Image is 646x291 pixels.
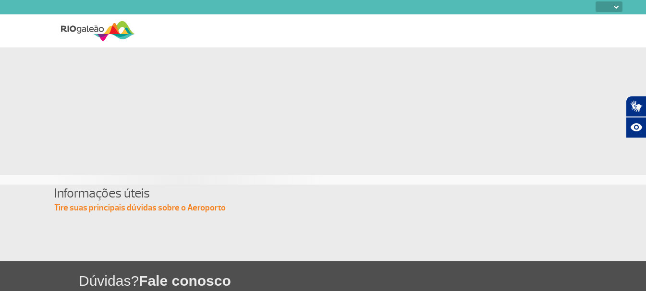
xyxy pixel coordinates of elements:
button: Abrir recursos assistivos. [626,117,646,138]
div: Plugin de acessibilidade da Hand Talk. [626,96,646,138]
button: Abrir tradutor de língua de sinais. [626,96,646,117]
p: Tire suas principais dúvidas sobre o Aeroporto [54,202,592,214]
h4: Informações úteis [54,185,592,202]
span: Fale conosco [139,273,231,289]
h1: Dúvidas? [79,271,646,291]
